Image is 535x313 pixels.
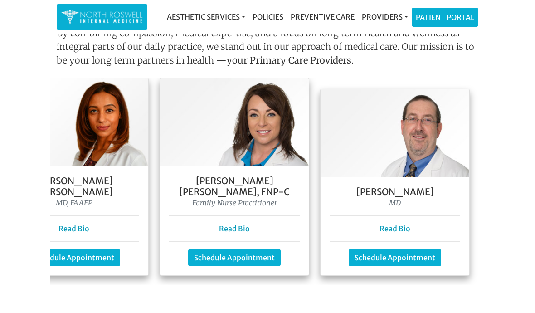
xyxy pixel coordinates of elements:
img: Keela Weeks Leger, FNP-C [160,78,309,166]
a: Read Bio [379,224,410,233]
a: Schedule Appointment [188,249,281,266]
a: Aesthetic Services [163,8,249,26]
a: Read Bio [58,224,89,233]
a: Patient Portal [412,8,478,26]
a: Read Bio [219,224,250,233]
img: North Roswell Internal Medicine [61,8,143,26]
a: Policies [249,8,287,26]
strong: your Primary Care Providers [227,54,351,66]
h5: [PERSON_NAME] [PERSON_NAME], FNP-C [169,176,300,197]
h5: [PERSON_NAME] [330,186,460,197]
i: Family Nurse Practitioner [192,198,277,207]
a: Schedule Appointment [349,249,441,266]
p: By combining compassion, medical expertise, and a focus on long term health and wellness as integ... [57,26,478,71]
a: Preventive Care [287,8,358,26]
a: Schedule Appointment [28,249,120,266]
i: MD, FAAFP [56,198,92,207]
a: Providers [358,8,412,26]
h5: [PERSON_NAME] [PERSON_NAME] [9,176,139,197]
i: MD [389,198,401,207]
img: Dr. George Kanes [321,89,469,177]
